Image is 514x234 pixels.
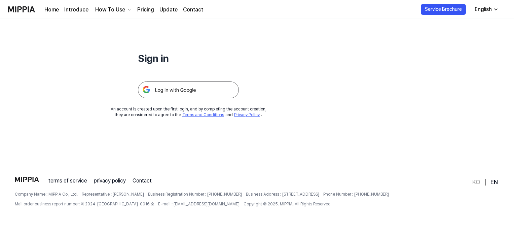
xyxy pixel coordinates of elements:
[94,177,126,185] a: privacy policy
[182,112,224,117] a: Terms and Conditions
[82,192,144,197] span: Representative : [PERSON_NAME]
[15,192,78,197] span: Company Name : MIPPIA Co., Ltd.
[44,6,59,14] a: Home
[48,177,87,185] a: terms of service
[234,112,260,117] a: Privacy Policy
[473,5,493,13] div: English
[138,51,239,65] h1: Sign in
[421,4,466,15] button: Service Brochure
[148,192,242,197] span: Business Registration Number : [PHONE_NUMBER]
[183,6,203,14] a: Contact
[15,177,39,182] img: logo
[94,6,126,14] div: How To Use
[246,192,319,197] span: Business Address : [STREET_ADDRESS]
[469,3,503,16] button: English
[244,201,331,207] span: Copyright © 2025. MIPPIA. All Rights Reserved
[323,192,389,197] span: Phone Number : [PHONE_NUMBER]
[138,81,239,98] img: 구글 로그인 버튼
[64,6,88,14] a: Introduce
[159,6,178,14] a: Update
[94,6,132,14] button: How To Use
[490,178,498,186] a: EN
[472,178,480,186] a: KO
[133,177,152,185] a: Contact
[137,6,154,14] a: Pricing
[15,201,154,207] span: Mail order business report number: 제 2024-[GEOGRAPHIC_DATA]-0916 호
[158,201,240,207] span: E-mail : [EMAIL_ADDRESS][DOMAIN_NAME]
[111,106,266,118] div: An account is created upon the first login, and by completing the account creation, they are cons...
